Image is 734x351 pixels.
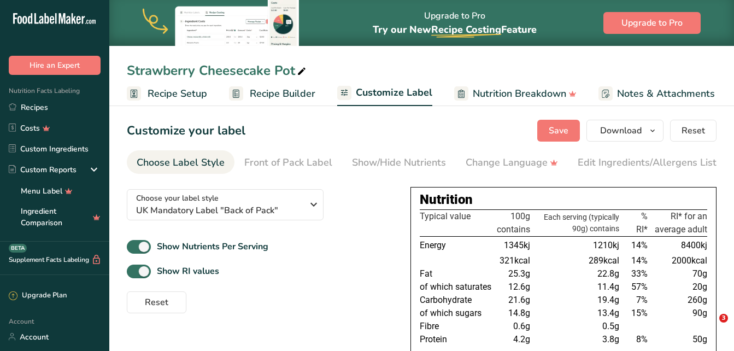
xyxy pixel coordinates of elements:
[127,61,308,80] div: Strawberry Cheesecake Pot
[157,265,219,277] b: Show RI values
[549,124,568,137] span: Save
[9,290,67,301] div: Upgrade Plan
[136,192,219,204] span: Choose your label style
[356,85,432,100] span: Customize Label
[420,210,495,237] th: Typical value
[600,124,642,137] span: Download
[650,237,707,255] td: 8400kj
[650,294,707,307] td: 260g
[602,321,619,331] span: 0.5g
[650,333,707,346] td: 50g
[495,210,532,237] th: 100g contains
[602,334,619,344] span: 3.8g
[352,155,446,170] div: Show/Hide Nutrients
[504,240,530,250] span: 1345kj
[9,244,27,253] div: BETA
[466,155,558,170] div: Change Language
[513,321,530,331] span: 0.6g
[373,23,537,36] span: Try our New Feature
[127,81,207,106] a: Recipe Setup
[597,295,619,305] span: 19.4g
[508,295,530,305] span: 21.6g
[597,282,619,292] span: 11.4g
[127,122,245,140] h1: Customize your label
[621,16,683,30] span: Upgrade to Pro
[655,211,707,235] span: RI* for an average adult
[650,280,707,294] td: 20g
[532,210,621,237] th: Each serving (typically 90g) contains
[145,296,168,309] span: Reset
[420,267,495,280] td: Fat
[420,320,495,333] td: Fibre
[454,81,577,106] a: Nutrition Breakdown
[586,120,663,142] button: Download
[508,282,530,292] span: 12.6g
[589,255,619,266] span: 289kcal
[636,295,648,305] span: 7%
[682,124,705,137] span: Reset
[137,155,225,170] div: Choose Label Style
[617,86,715,101] span: Notes & Attachments
[420,190,707,209] div: Nutrition
[598,81,715,106] a: Notes & Attachments
[593,240,619,250] span: 1210kj
[157,241,268,253] b: Show Nutrients Per Serving
[500,255,530,266] span: 321kcal
[636,334,648,344] span: 8%
[537,120,580,142] button: Save
[420,280,495,294] td: of which saturates
[473,86,566,101] span: Nutrition Breakdown
[136,204,303,217] span: UK Mandatory Label "Back of Pack"
[636,211,648,235] span: % RI*
[597,268,619,279] span: 22.8g
[513,334,530,344] span: 4.2g
[508,308,530,318] span: 14.8g
[250,86,315,101] span: Recipe Builder
[631,282,648,292] span: 57%
[431,23,501,36] span: Recipe Costing
[631,255,648,266] span: 14%
[631,308,648,318] span: 15%
[420,333,495,346] td: Protein
[650,307,707,320] td: 90g
[229,81,315,106] a: Recipe Builder
[670,120,717,142] button: Reset
[420,307,495,320] td: of which sugars
[631,268,648,279] span: 33%
[578,155,717,170] div: Edit Ingredients/Allergens List
[631,240,648,250] span: 14%
[697,314,723,340] iframe: Intercom live chat
[597,308,619,318] span: 13.4g
[244,155,332,170] div: Front of Pack Label
[9,164,77,175] div: Custom Reports
[127,189,324,220] button: Choose your label style UK Mandatory Label "Back of Pack"
[719,314,728,323] span: 3
[650,254,707,267] td: 2000kcal
[420,237,495,255] td: Energy
[603,12,701,34] button: Upgrade to Pro
[373,1,537,46] div: Upgrade to Pro
[9,56,101,75] button: Hire an Expert
[420,294,495,307] td: Carbohydrate
[148,86,207,101] span: Recipe Setup
[508,268,530,279] span: 25.3g
[337,80,432,107] a: Customize Label
[650,267,707,280] td: 70g
[127,291,186,313] button: Reset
